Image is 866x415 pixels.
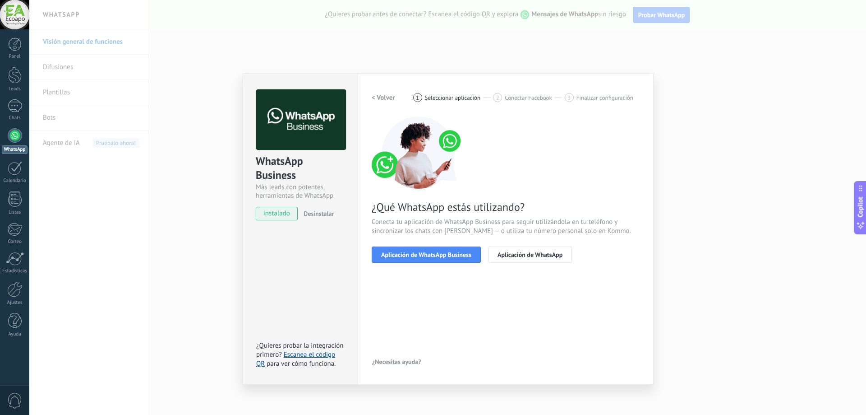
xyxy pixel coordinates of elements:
[256,350,335,368] a: Escanea el código QR
[2,178,28,184] div: Calendario
[2,239,28,245] div: Correo
[505,94,552,101] span: Conectar Facebook
[381,252,471,258] span: Aplicación de WhatsApp Business
[372,359,421,365] span: ¿Necesitas ayuda?
[267,359,336,368] span: para ver cómo funciona.
[567,94,571,102] span: 3
[256,89,346,150] img: logo_main.png
[304,210,334,218] span: Desinstalar
[425,94,481,101] span: Seleccionar aplicación
[372,355,422,368] button: ¿Necesitas ayuda?
[372,117,466,189] img: connect number
[416,94,419,102] span: 1
[497,252,562,258] span: Aplicación de WhatsApp
[496,94,499,102] span: 2
[372,89,395,106] button: < Volver
[256,183,345,200] div: Más leads con potentes herramientas de WhatsApp
[856,196,865,217] span: Copilot
[2,115,28,121] div: Chats
[488,247,572,263] button: Aplicación de WhatsApp
[256,207,297,220] span: instalado
[256,341,344,359] span: ¿Quieres probar la integración primero?
[300,207,334,220] button: Desinstalar
[372,247,481,263] button: Aplicación de WhatsApp Business
[2,86,28,92] div: Leads
[372,200,640,214] span: ¿Qué WhatsApp estás utilizando?
[372,218,640,236] span: Conecta tu aplicación de WhatsApp Business para seguir utilizándola en tu teléfono y sincronizar ...
[2,300,28,306] div: Ajustes
[2,331,28,337] div: Ayuda
[372,93,395,102] h2: < Volver
[2,210,28,215] div: Listas
[2,268,28,274] div: Estadísticas
[576,94,633,101] span: Finalizar configuración
[2,145,28,154] div: WhatsApp
[2,54,28,60] div: Panel
[256,154,345,183] div: WhatsApp Business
